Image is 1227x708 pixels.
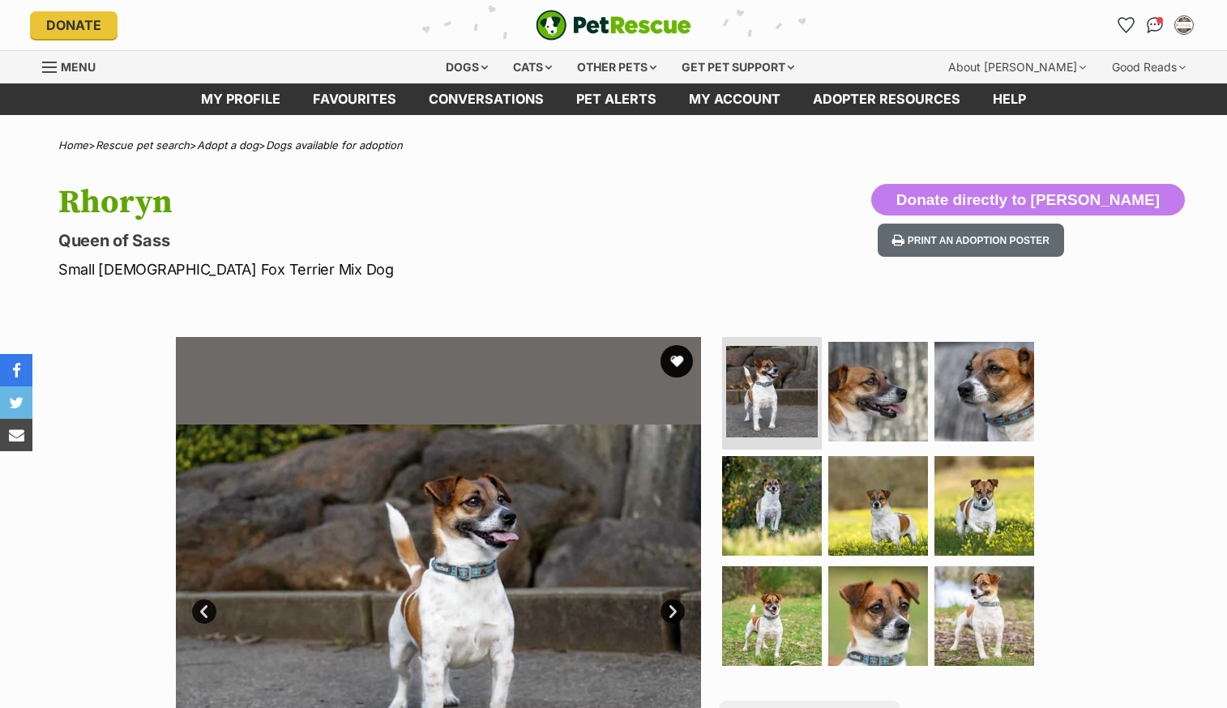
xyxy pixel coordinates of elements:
a: Home [58,139,88,151]
p: Small [DEMOGRAPHIC_DATA] Fox Terrier Mix Dog [58,258,744,280]
div: Other pets [566,51,668,83]
button: My account [1171,12,1197,38]
a: My profile [185,83,297,115]
span: Menu [61,60,96,74]
img: chat-41dd97257d64d25036548639549fe6c8038ab92f7586957e7f3b1b290dea8141.svg [1147,17,1164,33]
div: Dogs [434,51,499,83]
div: Get pet support [670,51,806,83]
a: Rescue pet search [96,139,190,151]
img: Photo of Rhoryn [934,342,1034,441]
a: Conversations [1142,12,1168,38]
h1: Rhoryn [58,184,744,221]
img: Photo of Rhoryn [828,566,928,666]
img: Photo of Rhoryn [828,456,928,556]
a: conversations [413,83,560,115]
a: PetRescue [536,10,691,41]
img: Photo of Rhoryn [722,566,822,666]
img: Photo of Rhoryn [934,456,1034,556]
a: Help [977,83,1042,115]
a: Adopter resources [797,83,977,115]
a: Prev [192,599,216,624]
div: Cats [502,51,563,83]
p: Queen of Sass [58,229,744,252]
img: Photo of Rhoryn [934,566,1034,666]
img: logo-e224e6f780fb5917bec1dbf3a21bbac754714ae5b6737aabdf751b685950b380.svg [536,10,691,41]
a: Menu [42,51,107,80]
img: Kirsty Rice profile pic [1176,17,1192,33]
div: Good Reads [1101,51,1197,83]
img: Photo of Rhoryn [722,456,822,556]
button: Donate directly to [PERSON_NAME] [871,184,1185,216]
a: My account [673,83,797,115]
button: favourite [661,345,693,377]
a: Donate [30,11,118,39]
ul: Account quick links [1113,12,1197,38]
img: Photo of Rhoryn [726,346,818,437]
a: Pet alerts [560,83,673,115]
a: Adopt a dog [197,139,259,151]
a: Favourites [1113,12,1139,38]
button: Print an adoption poster [878,224,1064,257]
a: Dogs available for adoption [266,139,403,151]
a: Favourites [297,83,413,115]
div: About [PERSON_NAME] [937,51,1097,83]
div: > > > [18,139,1209,151]
img: Photo of Rhoryn [828,342,928,441]
a: Next [661,599,685,624]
